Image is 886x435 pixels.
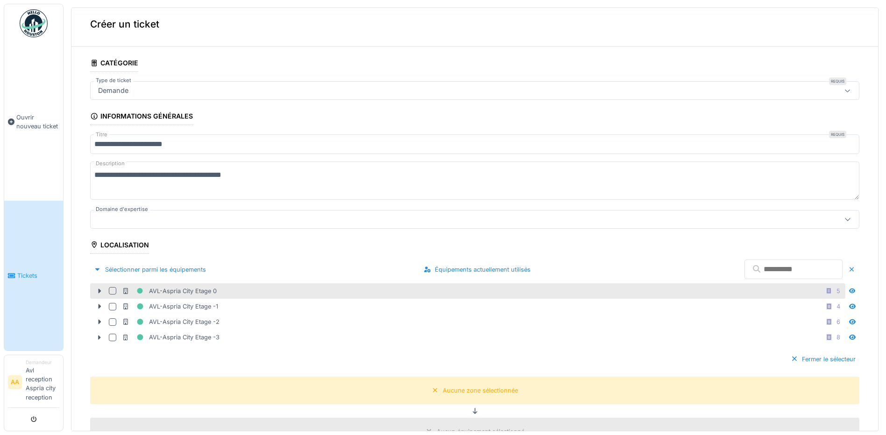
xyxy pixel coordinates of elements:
[836,287,840,295] div: 5
[122,331,220,343] div: AVL-Aspria City Etage -3
[90,109,193,125] div: Informations générales
[94,85,132,96] div: Demande
[94,131,109,139] label: Titre
[8,375,22,389] li: AA
[94,205,150,213] label: Domaine d'expertise
[443,386,518,395] div: Aucune zone sélectionnée
[4,201,63,350] a: Tickets
[94,158,127,169] label: Description
[90,238,149,254] div: Localisation
[836,302,840,311] div: 4
[90,263,210,276] div: Sélectionner parmi les équipements
[122,316,220,328] div: AVL-Aspria City Etage -2
[90,56,138,72] div: Catégorie
[17,271,59,280] span: Tickets
[836,317,840,326] div: 6
[71,2,878,47] div: Créer un ticket
[94,77,133,84] label: Type de ticket
[836,333,840,342] div: 8
[829,131,846,138] div: Requis
[829,77,846,85] div: Requis
[420,263,534,276] div: Équipements actuellement utilisés
[26,359,59,406] li: Avl reception Aspria city reception
[4,42,63,201] a: Ouvrir nouveau ticket
[122,285,217,297] div: AVL-Aspria City Etage 0
[787,353,859,365] div: Fermer le sélecteur
[8,359,59,408] a: AA DemandeurAvl reception Aspria city reception
[20,9,48,37] img: Badge_color-CXgf-gQk.svg
[16,113,59,131] span: Ouvrir nouveau ticket
[122,301,218,312] div: AVL-Aspria City Etage -1
[26,359,59,366] div: Demandeur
